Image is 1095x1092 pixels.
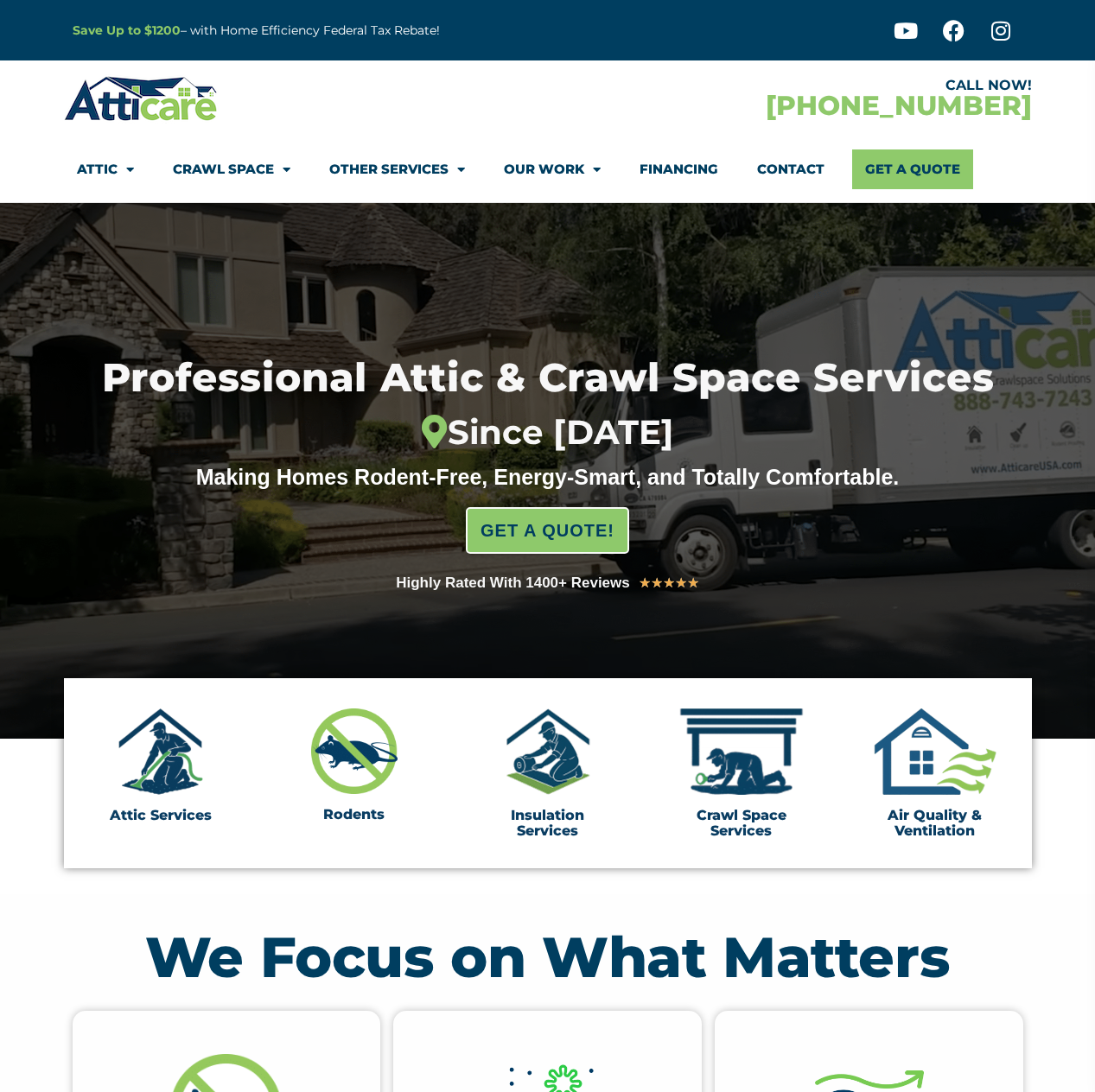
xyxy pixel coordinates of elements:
i: ★ [687,572,699,594]
nav: Menu [77,149,1019,189]
div: 5/5 [639,572,699,594]
div: Since [DATE] [10,412,1085,453]
i: ★ [675,572,687,594]
a: Rodents [323,806,385,822]
i: ★ [639,572,651,594]
a: Attic [77,149,134,189]
a: Crawl Space Services [697,807,786,839]
a: GET A QUOTE! [466,507,629,554]
div: Highly Rated With 1400+ Reviews [396,571,630,595]
i: ★ [651,572,663,594]
h1: Professional Attic & Crawl Space Services [10,358,1085,452]
i: ★ [663,572,675,594]
h2: We Focus on What Matters [73,929,1023,985]
a: Attic Services [110,807,212,823]
a: Air Quality & Ventilation [888,807,982,839]
div: Making Homes Rodent-Free, Energy-Smart, and Totally Comfortable. [163,464,933,490]
a: Get A Quote [852,149,973,189]
span: GET A QUOTE! [481,513,614,548]
p: – with Home Efficiency Federal Tax Rebate! [73,21,633,41]
a: Financing [640,149,718,189]
a: Other Services [329,149,465,189]
div: CALL NOW! [548,79,1032,92]
a: Our Work [504,149,601,189]
a: Contact [757,149,824,189]
a: Save Up to $1200 [73,22,181,38]
a: Insulation Services [511,807,584,839]
a: Crawl Space [173,149,290,189]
